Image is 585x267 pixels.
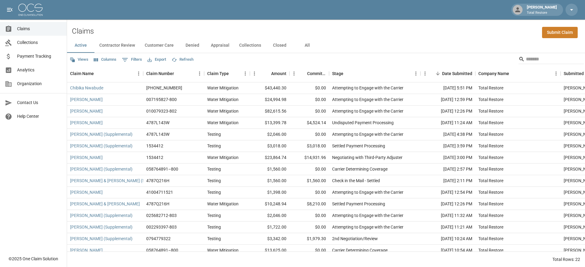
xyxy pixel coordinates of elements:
[70,178,170,184] a: [PERSON_NAME] & [PERSON_NAME] (Supplemental)
[307,65,326,82] div: Committed Amount
[332,65,343,82] div: Stage
[250,129,289,140] div: $2,046.00
[207,120,239,126] div: Water Mitigation
[70,96,103,103] a: [PERSON_NAME]
[17,67,62,73] span: Analytics
[250,187,289,198] div: $1,398.00
[17,99,62,106] span: Contact Us
[70,65,94,82] div: Claim Name
[299,69,307,78] button: Sort
[478,85,503,91] div: Total Restore
[250,233,289,245] div: $3,342.00
[289,152,329,164] div: $14,931.96
[542,27,578,38] a: Submit Claim
[146,65,174,82] div: Claim Number
[420,233,475,245] div: [DATE] 10:24 AM
[289,245,329,256] div: $0.00
[207,201,239,207] div: Water Mitigation
[206,38,234,53] button: Appraisal
[411,69,420,78] button: Menu
[478,236,503,242] div: Total Restore
[179,38,206,53] button: Denied
[250,164,289,175] div: $1,560.00
[207,189,221,195] div: Testing
[332,166,388,172] div: Carrier Determining Coverage
[146,85,182,91] div: 01-009-031656
[207,236,221,242] div: Testing
[207,166,221,172] div: Testing
[67,38,94,53] button: Active
[204,65,250,82] div: Claim Type
[332,108,403,114] div: Attempting to Engage with the Carrier
[67,38,585,53] div: dynamic tabs
[434,69,442,78] button: Sort
[250,152,289,164] div: $23,864.74
[146,108,177,114] div: 010079323-802
[207,96,239,103] div: Water Mitigation
[478,189,503,195] div: Total Restore
[289,106,329,117] div: $0.00
[332,85,403,91] div: Attempting to Engage with the Carrier
[250,245,289,256] div: $13,625.00
[146,212,177,218] div: 025682712-803
[70,143,133,149] a: [PERSON_NAME] (Supplemental)
[146,143,163,149] div: 1534412
[519,54,584,65] div: Search
[509,69,518,78] button: Sort
[146,120,169,126] div: 4787L143W
[332,201,385,207] div: Settled Payment Processing
[527,10,557,16] p: Total Restore
[250,222,289,233] div: $1,722.00
[146,236,171,242] div: 0794779322
[146,55,168,64] button: Export
[442,65,472,82] div: Date Submitted
[332,120,394,126] div: Undisputed Payment Processing
[70,212,133,218] a: [PERSON_NAME] (Supplemental)
[70,120,103,126] a: [PERSON_NAME]
[70,247,103,253] a: [PERSON_NAME]
[17,81,62,87] span: Organization
[207,108,239,114] div: Water Mitigation
[94,38,140,53] button: Contractor Review
[170,55,195,64] button: Refresh
[67,65,143,82] div: Claim Name
[332,131,403,137] div: Attempting to Engage with the Carrier
[70,224,133,230] a: [PERSON_NAME] (Supplemental)
[332,212,403,218] div: Attempting to Engage with the Carrier
[478,247,503,253] div: Total Restore
[552,256,580,262] div: Total Rows: 22
[478,154,503,161] div: Total Restore
[332,236,378,242] div: 2nd Negotiation/Review
[207,65,229,82] div: Claim Type
[250,210,289,222] div: $2,046.00
[4,4,16,16] button: open drawer
[146,96,177,103] div: 007195827-800
[92,55,118,64] button: Select columns
[250,198,289,210] div: $10,248.94
[478,131,503,137] div: Total Restore
[478,201,503,207] div: Total Restore
[420,106,475,117] div: [DATE] 12:26 PM
[420,117,475,129] div: [DATE] 11:24 AM
[234,38,266,53] button: Collections
[134,69,143,78] button: Menu
[70,236,133,242] a: [PERSON_NAME] (Supplemental)
[478,120,503,126] div: Total Restore
[343,69,352,78] button: Sort
[475,65,561,82] div: Company Name
[271,65,286,82] div: Amount
[146,247,178,253] div: 058764891–800
[478,224,503,230] div: Total Restore
[146,131,169,137] div: 4787L143W
[72,27,94,36] h2: Claims
[332,189,403,195] div: Attempting to Engage with the Carrier
[146,224,177,230] div: 002293397-803
[17,53,62,60] span: Payment Tracking
[289,222,329,233] div: $0.00
[289,117,329,129] div: $4,524.14
[420,82,475,94] div: [DATE] 5:51 PM
[250,175,289,187] div: $1,560.00
[289,175,329,187] div: $1,560.00
[70,131,133,137] a: [PERSON_NAME] (Supplemental)
[293,38,321,53] button: All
